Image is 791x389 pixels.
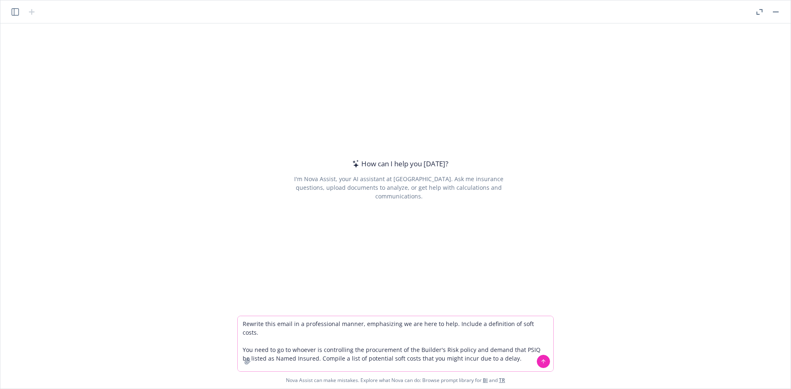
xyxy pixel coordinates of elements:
[499,377,505,384] a: TR
[483,377,488,384] a: BI
[283,175,515,200] div: I'm Nova Assist, your AI assistant at [GEOGRAPHIC_DATA]. Ask me insurance questions, upload docum...
[286,372,505,389] span: Nova Assist can make mistakes. Explore what Nova can do: Browse prompt library for and
[238,316,553,371] textarea: Rewrite this email in a professional manner, emphasizing we are here to help. Include a definitio...
[350,158,448,169] div: How can I help you [DATE]?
